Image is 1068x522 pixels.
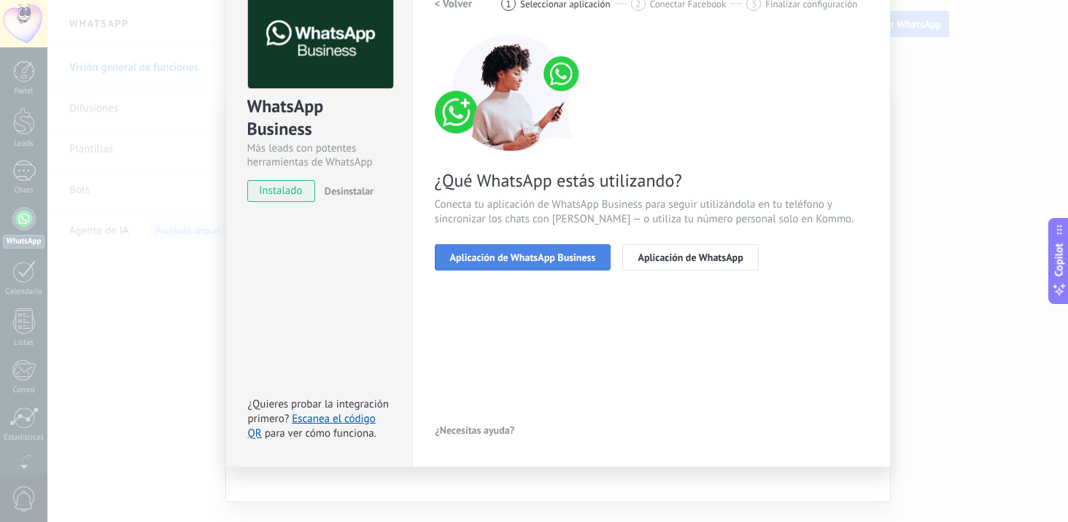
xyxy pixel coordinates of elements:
[247,95,391,141] div: WhatsApp Business
[247,141,391,169] div: Más leads con potentes herramientas de WhatsApp
[622,244,758,270] button: Aplicación de WhatsApp
[435,244,611,270] button: Aplicación de WhatsApp Business
[638,252,743,262] span: Aplicación de WhatsApp
[436,425,515,435] span: ¿Necesitas ayuda?
[435,169,868,192] span: ¿Qué WhatsApp estás utilizando?
[248,412,376,440] a: Escanea el código QR
[325,184,374,198] span: Desinstalar
[435,198,868,227] span: Conecta tu aplicación de WhatsApp Business para seguir utilizándola en tu teléfono y sincronizar ...
[319,180,374,202] button: Desinstalar
[248,180,314,202] span: instalado
[1052,244,1067,277] span: Copilot
[265,426,376,440] span: para ver cómo funciona.
[450,252,596,262] span: Aplicación de WhatsApp Business
[435,419,516,441] button: ¿Necesitas ayuda?
[435,34,588,151] img: connect number
[248,397,390,426] span: ¿Quieres probar la integración primero?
